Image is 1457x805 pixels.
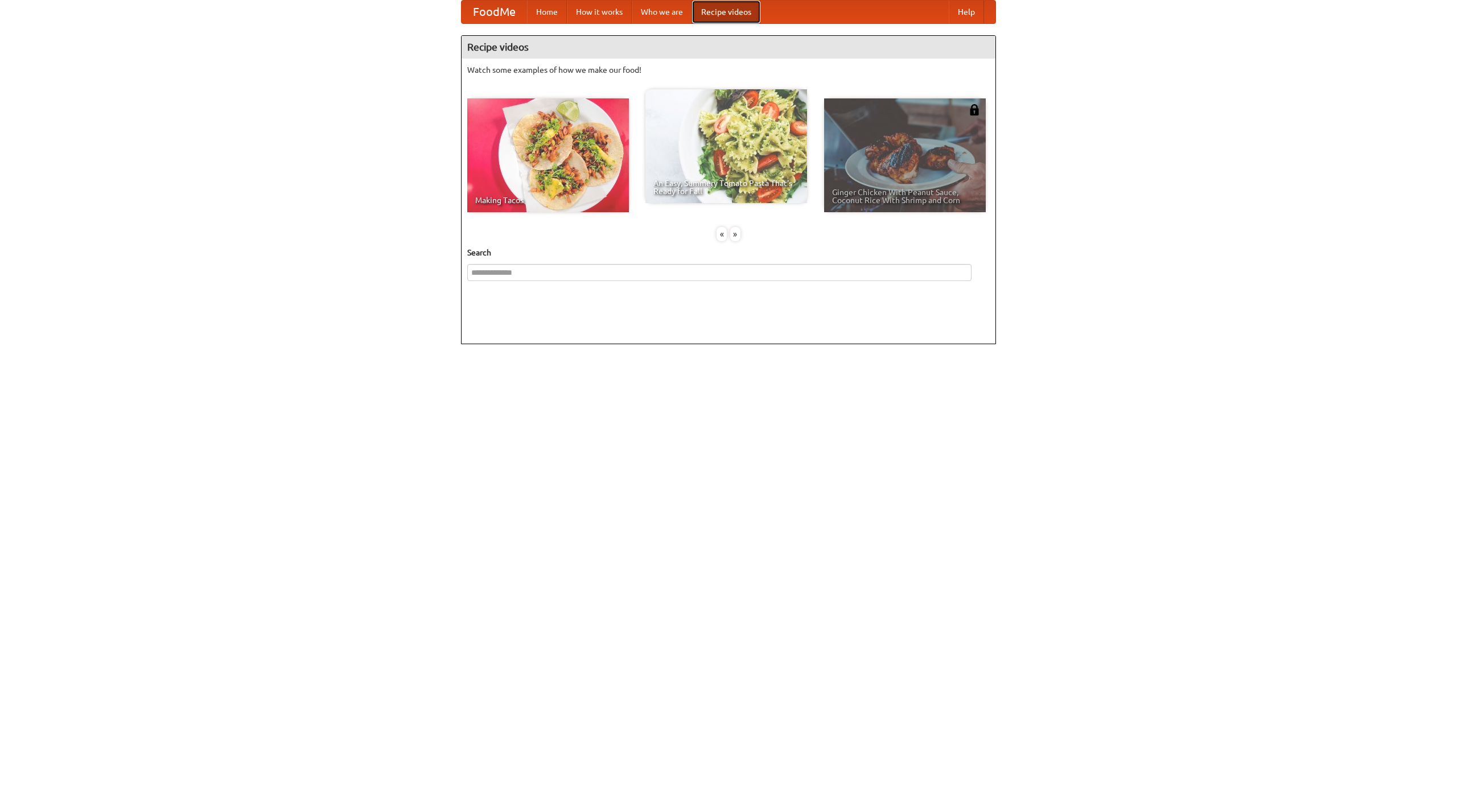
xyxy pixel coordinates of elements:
a: Help [949,1,984,23]
div: » [730,227,740,241]
p: Watch some examples of how we make our food! [467,64,990,76]
a: Home [527,1,567,23]
a: Who we are [632,1,692,23]
a: An Easy, Summery Tomato Pasta That's Ready for Fall [645,89,807,203]
a: Making Tacos [467,98,629,212]
span: An Easy, Summery Tomato Pasta That's Ready for Fall [653,179,799,195]
span: Making Tacos [475,196,621,204]
h5: Search [467,247,990,258]
h4: Recipe videos [462,36,995,59]
div: « [717,227,727,241]
a: FoodMe [462,1,527,23]
a: Recipe videos [692,1,760,23]
img: 483408.png [969,104,980,115]
a: How it works [567,1,632,23]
